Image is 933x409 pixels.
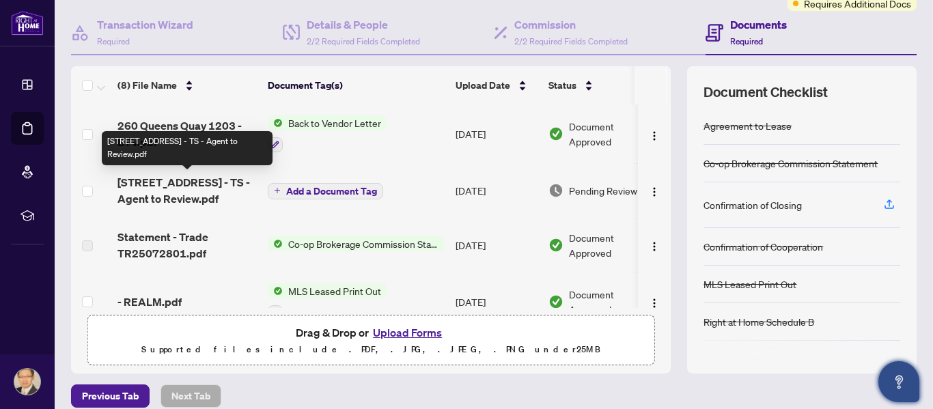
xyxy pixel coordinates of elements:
[307,36,420,46] span: 2/2 Required Fields Completed
[283,115,387,130] span: Back to Vendor Letter
[268,183,383,199] button: Add a Document Tag
[268,236,283,251] img: Status Icon
[14,369,40,395] img: Profile Icon
[283,283,387,298] span: MLS Leased Print Out
[548,294,563,309] img: Document Status
[548,126,563,141] img: Document Status
[704,156,878,171] div: Co-op Brokerage Commission Statement
[102,131,273,165] div: [STREET_ADDRESS] - TS - Agent to Review.pdf
[569,230,654,260] span: Document Approved
[548,183,563,198] img: Document Status
[286,186,377,196] span: Add a Document Tag
[82,385,139,407] span: Previous Tab
[569,119,654,149] span: Document Approved
[283,236,445,251] span: Co-op Brokerage Commission Statement
[268,115,387,152] button: Status IconBack to Vendor Letter
[117,294,182,310] span: - REALM.pdf
[649,186,660,197] img: Logo
[117,174,257,207] span: [STREET_ADDRESS] - TS - Agent to Review.pdf
[643,123,665,145] button: Logo
[569,287,654,317] span: Document Approved
[569,183,637,198] span: Pending Review
[514,36,628,46] span: 2/2 Required Fields Completed
[161,384,221,408] button: Next Tab
[11,10,44,36] img: logo
[548,78,576,93] span: Status
[97,36,130,46] span: Required
[649,298,660,309] img: Logo
[268,182,383,199] button: Add a Document Tag
[643,234,665,256] button: Logo
[543,66,659,104] th: Status
[268,283,283,298] img: Status Icon
[450,272,543,331] td: [DATE]
[307,16,420,33] h4: Details & People
[450,218,543,272] td: [DATE]
[730,16,787,33] h4: Documents
[88,315,654,366] span: Drag & Drop orUpload FormsSupported files include .PDF, .JPG, .JPEG, .PNG under25MB
[71,384,150,408] button: Previous Tab
[268,115,283,130] img: Status Icon
[704,197,802,212] div: Confirmation of Closing
[112,66,262,104] th: (8) File Name
[369,324,446,341] button: Upload Forms
[649,130,660,141] img: Logo
[117,78,177,93] span: (8) File Name
[514,16,628,33] h4: Commission
[450,66,543,104] th: Upload Date
[268,236,445,251] button: Status IconCo-op Brokerage Commission Statement
[548,238,563,253] img: Document Status
[704,83,828,102] span: Document Checklist
[296,324,446,341] span: Drag & Drop or
[97,16,193,33] h4: Transaction Wizard
[878,361,919,402] button: Open asap
[274,187,281,194] span: plus
[456,78,510,93] span: Upload Date
[704,118,792,133] div: Agreement to Lease
[704,277,796,292] div: MLS Leased Print Out
[117,229,257,262] span: Statement - Trade TR25072801.pdf
[450,163,543,218] td: [DATE]
[643,180,665,201] button: Logo
[268,283,387,320] button: Status IconMLS Leased Print Out
[450,104,543,163] td: [DATE]
[730,36,763,46] span: Required
[96,341,645,358] p: Supported files include .PDF, .JPG, .JPEG, .PNG under 25 MB
[117,117,257,150] span: 260 Queens Quay 1203 - BTV.pdf
[262,66,450,104] th: Document Tag(s)
[704,239,823,254] div: Confirmation of Cooperation
[643,291,665,313] button: Logo
[649,241,660,252] img: Logo
[704,314,814,329] div: Right at Home Schedule B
